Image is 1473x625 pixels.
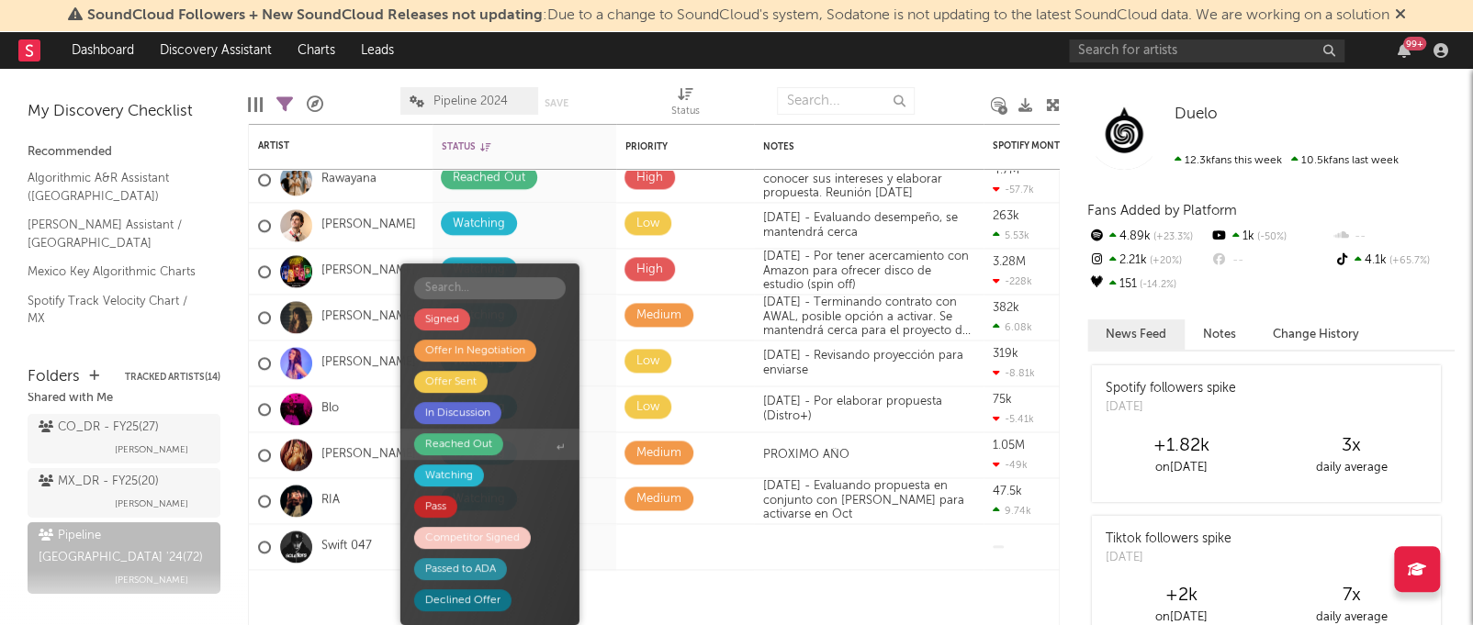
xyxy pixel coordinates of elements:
[754,158,984,201] div: [DATE] - Por concretar reunión para conocer sus intereses y elaborar propuesta. Reunión [DATE]
[453,259,505,281] div: Watching
[993,367,1035,379] div: -8.81k
[28,262,202,282] a: Mexico Key Algorithmic Charts
[28,291,202,329] a: Spotify Track Velocity Chart / MX
[636,488,681,510] div: Medium
[1106,379,1236,398] div: Spotify followers spike
[545,98,568,108] button: Save
[28,215,202,252] a: [PERSON_NAME] Assistant / [GEOGRAPHIC_DATA]
[993,394,1012,406] div: 75k
[115,439,188,461] span: [PERSON_NAME]
[1266,435,1436,457] div: 3 x
[321,172,377,187] a: Rawayana
[147,32,285,69] a: Discovery Assistant
[993,140,1130,151] div: Spotify Monthly Listeners
[39,471,159,493] div: MX_DR - FY25 ( 20 )
[285,32,348,69] a: Charts
[1209,225,1332,249] div: 1k
[39,417,159,439] div: CO_DR - FY25 ( 27 )
[763,141,947,152] div: Notes
[754,211,984,240] div: [DATE] - Evaluando desempeño, se mantendrá cerca
[993,302,1019,314] div: 382k
[28,387,220,409] div: Shared with Me
[625,141,699,152] div: Priority
[1087,225,1209,249] div: 4.89k
[425,340,525,362] div: Offer In Negotiation
[28,366,80,388] div: Folders
[348,32,407,69] a: Leads
[28,468,220,518] a: MX_DR - FY25(20)[PERSON_NAME]
[1266,585,1436,607] div: 7 x
[1332,249,1455,273] div: 4.1k
[993,256,1026,268] div: 3.28M
[1175,106,1218,122] span: Duelo
[1254,319,1377,350] button: Change History
[425,464,473,486] div: Watching
[671,101,700,123] div: Status
[425,558,496,580] div: Passed to ADA
[39,525,205,569] div: Pipeline [GEOGRAPHIC_DATA] '24 ( 72 )
[321,218,416,233] a: [PERSON_NAME]
[993,459,1028,471] div: -49k
[321,401,339,417] a: Blo
[993,184,1034,195] div: -57.7k
[248,78,263,131] div: Edit Columns
[115,493,188,515] span: [PERSON_NAME]
[1106,549,1231,567] div: [DATE]
[433,95,508,107] span: Pipeline 2024
[1151,232,1193,242] span: +23.3 %
[307,78,323,131] div: A&R Pipeline
[1096,435,1266,457] div: +1.82k
[28,141,220,163] div: Recommended
[87,8,543,23] span: SoundCloud Followers + New SoundCloud Releases not updating
[993,275,1032,287] div: -228k
[1147,256,1182,266] span: +20 %
[636,259,663,281] div: High
[993,485,1022,497] div: 47.5k
[425,527,520,549] div: Competitor Signed
[59,32,147,69] a: Dashboard
[636,305,681,327] div: Medium
[754,250,984,293] div: [DATE] - Por tener acercamiento con Amazon para ofrecer disco de estudio (spin off)
[28,168,202,206] a: Algorithmic A&R Assistant ([GEOGRAPHIC_DATA])
[1175,106,1218,124] a: Duelo
[993,413,1034,425] div: -5.41k
[1332,225,1455,249] div: --
[321,309,416,325] a: [PERSON_NAME]
[1266,457,1436,479] div: daily average
[1254,232,1286,242] span: -50 %
[1069,39,1344,62] input: Search for artists
[777,87,915,115] input: Search...
[87,8,1389,23] span: : Due to a change to SoundCloud's system, Sodatone is not updating to the latest SoundCloud data....
[993,505,1031,517] div: 9.74k
[414,277,566,299] input: Search...
[258,140,396,151] div: Artist
[425,496,446,518] div: Pass
[442,141,561,152] div: Status
[1175,155,1399,166] span: 10.5k fans last week
[1403,37,1426,50] div: 99 +
[754,479,984,522] div: [DATE] - Evaluando propuesta en conjunto con [PERSON_NAME] para activarse en Oct
[1137,280,1176,290] span: -14.2 %
[28,101,220,123] div: My Discovery Checklist
[1096,457,1266,479] div: on [DATE]
[453,213,505,235] div: Watching
[28,414,220,463] a: CO_DR - FY25(27)[PERSON_NAME]
[636,396,659,419] div: Low
[453,167,525,189] div: Reached Out
[636,351,659,373] div: Low
[754,349,984,377] div: [DATE] - Revisando proyección para enviarse
[425,371,477,393] div: Offer Sent
[1175,155,1282,166] span: 12.3k fans this week
[1209,249,1332,273] div: --
[425,589,500,611] div: Declined Offer
[1395,8,1406,23] span: Dismiss
[993,164,1019,176] div: 4.7M
[425,308,459,330] div: Signed
[993,440,1025,452] div: 1.05M
[1087,319,1185,350] button: News Feed
[993,348,1018,360] div: 319k
[1096,585,1266,607] div: +2k
[993,321,1032,333] div: 6.08k
[425,402,490,424] div: In Discussion
[321,539,372,554] a: Swift 047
